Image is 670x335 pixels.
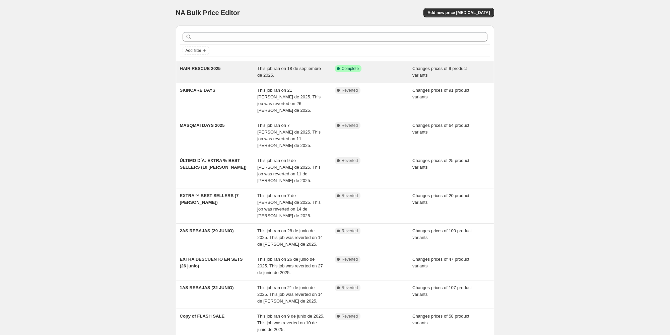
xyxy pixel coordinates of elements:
span: Add new price [MEDICAL_DATA] [427,10,490,15]
span: Reverted [342,193,358,198]
span: Changes prices of 25 product variants [412,158,469,170]
span: Changes prices of 47 product variants [412,257,469,268]
span: Add filter [186,48,201,53]
span: This job ran on 26 de junio de 2025. This job was reverted on 27 de junio de 2025. [257,257,323,275]
span: Changes prices of 107 product variants [412,285,472,297]
span: HAIR RESCUE 2025 [180,66,221,71]
span: Reverted [342,123,358,128]
button: Add filter [183,47,209,55]
span: This job ran on 7 [PERSON_NAME] de 2025. This job was reverted on 11 [PERSON_NAME] de 2025. [257,123,321,148]
span: Reverted [342,158,358,163]
span: This job ran on 21 de junio de 2025. This job was reverted on 14 de [PERSON_NAME] de 2025. [257,285,323,304]
span: This job ran on 21 [PERSON_NAME] de 2025. This job was reverted on 26 [PERSON_NAME] de 2025. [257,88,321,113]
span: EXTRA DESCUENTO EN SETS (26 junio) [180,257,243,268]
span: SKINCARE DAYS [180,88,215,93]
span: Complete [342,66,359,71]
span: EXTRA % BEST SELLERS (7 [PERSON_NAME]) [180,193,239,205]
span: 2AS REBAJAS (29 JUNIO) [180,228,234,233]
span: Changes prices of 64 product variants [412,123,469,135]
span: Reverted [342,285,358,290]
span: NA Bulk Price Editor [176,9,240,16]
button: Add new price [MEDICAL_DATA] [423,8,494,17]
span: MASQMAI DAYS 2025 [180,123,225,128]
span: Changes prices of 100 product variants [412,228,472,240]
span: Reverted [342,314,358,319]
span: 1AS REBAJAS (22 JUNIO) [180,285,234,290]
span: Changes prices of 91 product variants [412,88,469,99]
span: Reverted [342,88,358,93]
span: Changes prices of 9 product variants [412,66,467,78]
span: ÚLTIMO DÍA: EXTRA % BEST SELLERS (10 [PERSON_NAME]) [180,158,247,170]
span: This job ran on 28 de junio de 2025. This job was reverted on 14 de [PERSON_NAME] de 2025. [257,228,323,247]
span: Reverted [342,257,358,262]
span: This job ran on 18 de septiembre de 2025. [257,66,321,78]
span: Changes prices of 20 product variants [412,193,469,205]
span: Reverted [342,228,358,234]
span: Copy of FLASH SALE [180,314,225,319]
span: This job ran on 7 de [PERSON_NAME] de 2025. This job was reverted on 14 de [PERSON_NAME] de 2025. [257,193,321,218]
span: This job ran on 9 de junio de 2025. This job was reverted on 10 de junio de 2025. [257,314,324,332]
span: This job ran on 9 de [PERSON_NAME] de 2025. This job was reverted on 11 de [PERSON_NAME] de 2025. [257,158,321,183]
span: Changes prices of 58 product variants [412,314,469,325]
